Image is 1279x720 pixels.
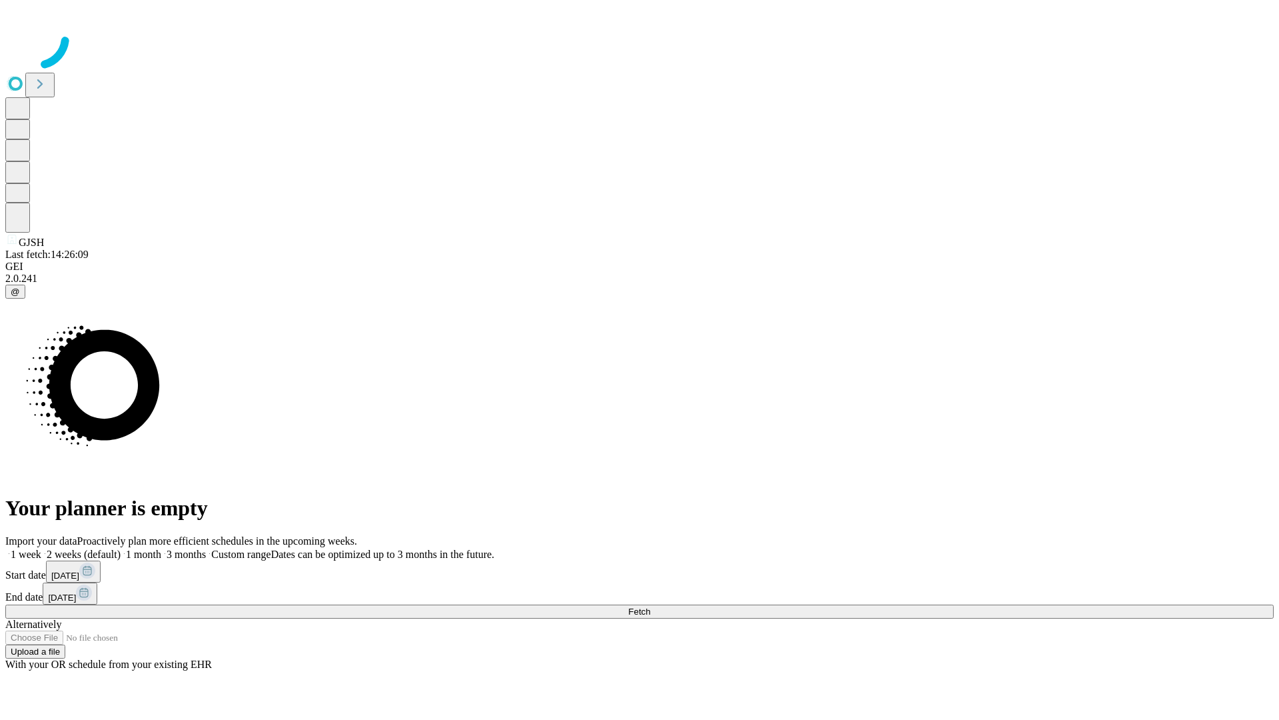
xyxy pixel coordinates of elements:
[5,496,1274,521] h1: Your planner is empty
[271,549,494,560] span: Dates can be optimized up to 3 months in the future.
[5,249,89,260] span: Last fetch: 14:26:09
[5,583,1274,605] div: End date
[5,285,25,299] button: @
[51,571,79,581] span: [DATE]
[5,605,1274,619] button: Fetch
[126,549,161,560] span: 1 month
[5,645,65,659] button: Upload a file
[5,619,61,630] span: Alternatively
[5,273,1274,285] div: 2.0.241
[77,535,357,547] span: Proactively plan more efficient schedules in the upcoming weeks.
[628,607,650,617] span: Fetch
[5,535,77,547] span: Import your data
[5,561,1274,583] div: Start date
[11,287,20,297] span: @
[43,583,97,605] button: [DATE]
[5,261,1274,273] div: GEI
[19,237,44,248] span: GJSH
[47,549,121,560] span: 2 weeks (default)
[211,549,270,560] span: Custom range
[11,549,41,560] span: 1 week
[48,593,76,603] span: [DATE]
[5,659,212,670] span: With your OR schedule from your existing EHR
[46,561,101,583] button: [DATE]
[167,549,206,560] span: 3 months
